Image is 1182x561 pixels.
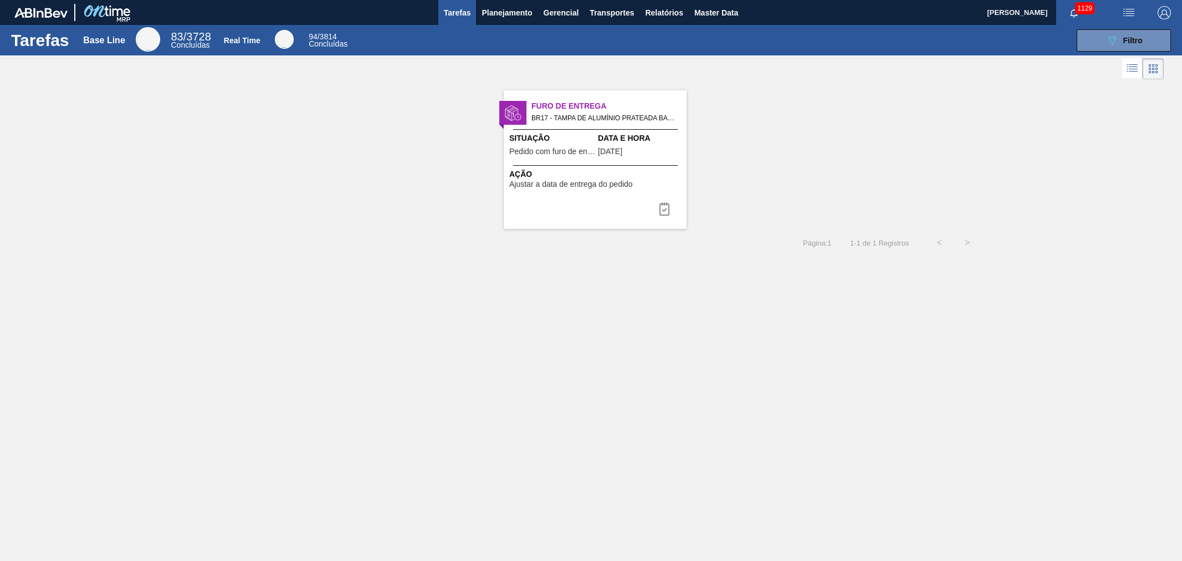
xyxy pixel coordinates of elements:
span: Ação [509,169,684,180]
h1: Tarefas [11,34,69,47]
span: Filtro [1123,36,1143,45]
img: userActions [1122,6,1135,19]
span: Página : 1 [803,239,831,247]
div: Real Time [309,33,347,48]
span: Gerencial [544,6,579,19]
span: Pedido com furo de entrega [509,147,595,156]
img: Logout [1158,6,1171,19]
span: 24/09/2025, [598,147,622,156]
span: Data e Hora [598,132,684,144]
div: Real Time [224,36,260,45]
span: Concluídas [171,40,210,49]
span: / 3814 [309,32,337,41]
span: 1129 [1075,2,1094,14]
button: Filtro [1077,29,1171,52]
button: icon-task complete [651,198,678,220]
span: / 3728 [171,30,211,43]
div: Completar tarefa: 30193212 [651,198,678,220]
span: 83 [171,30,183,43]
img: status [505,105,521,121]
span: Concluídas [309,39,347,48]
button: > [953,229,981,257]
div: Visão em Lista [1122,58,1143,79]
button: < [925,229,953,257]
span: Furo de Entrega [531,100,687,112]
img: icon-task complete [658,202,671,216]
button: Notificações [1056,5,1092,21]
div: Base Line [83,35,125,45]
div: Base Line [136,27,160,52]
span: 94 [309,32,318,41]
span: Transportes [590,6,634,19]
span: Situação [509,132,595,144]
span: Ajustar a data de entrega do pedido [509,180,633,188]
span: 1 - 1 de 1 Registros [848,239,909,247]
div: Real Time [275,30,294,49]
span: BR17 - TAMPA DE ALUMÍNIO PRATEADA BALL CDL Pedido - 2037129 [531,112,678,124]
div: Visão em Cards [1143,58,1164,79]
span: Tarefas [444,6,471,19]
div: Base Line [171,32,211,49]
span: Master Data [694,6,738,19]
span: Planejamento [482,6,532,19]
span: Relatórios [645,6,683,19]
img: TNhmsLtSVTkK8tSr43FrP2fwEKptu5GPRR3wAAAABJRU5ErkJggg== [14,8,68,18]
